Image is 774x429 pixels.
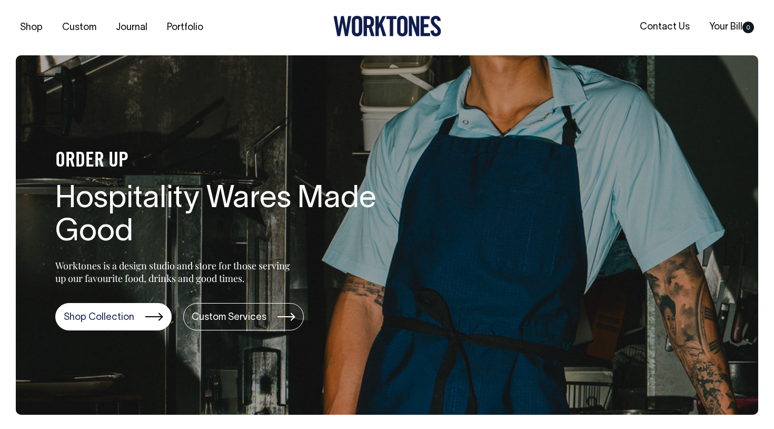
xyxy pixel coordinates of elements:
[55,303,172,330] a: Shop Collection
[636,18,694,36] a: Contact Us
[16,19,47,36] a: Shop
[55,183,392,250] h1: Hospitality Wares Made Good
[112,19,152,36] a: Journal
[705,18,758,36] a: Your Bill0
[163,19,207,36] a: Portfolio
[55,259,295,285] p: Worktones is a design studio and store for those serving up our favourite food, drinks and good t...
[742,22,754,33] span: 0
[55,150,392,172] h4: ORDER UP
[183,303,304,330] a: Custom Services
[58,19,101,36] a: Custom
